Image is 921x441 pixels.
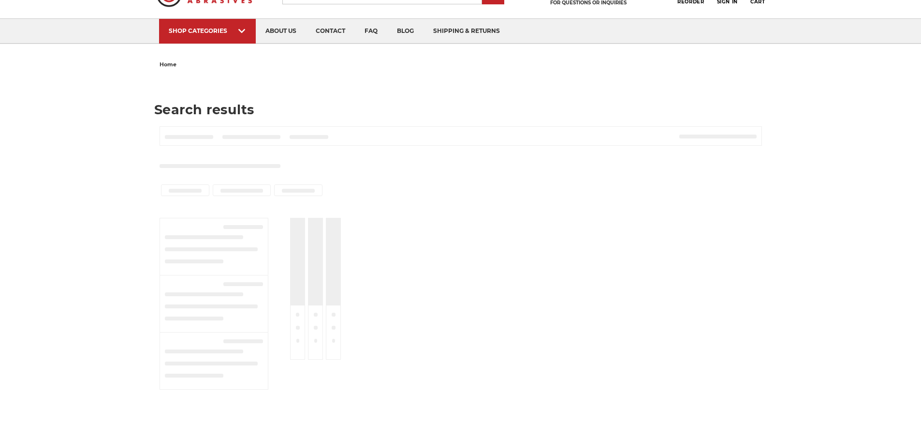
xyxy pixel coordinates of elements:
[256,19,306,44] a: about us
[355,19,387,44] a: faq
[424,19,510,44] a: shipping & returns
[387,19,424,44] a: blog
[169,27,246,34] div: SHOP CATEGORIES
[154,103,767,116] h1: Search results
[306,19,355,44] a: contact
[160,61,176,68] span: home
